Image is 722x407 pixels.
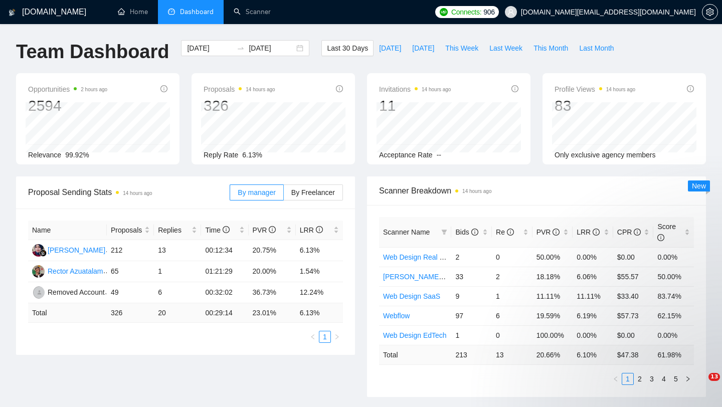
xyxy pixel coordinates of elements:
[708,373,720,381] span: 13
[455,228,478,236] span: Bids
[573,306,613,325] td: 6.19%
[492,267,532,286] td: 2
[553,229,560,236] span: info-circle
[383,228,430,236] span: Scanner Name
[574,40,619,56] button: Last Month
[613,267,654,286] td: $55.57
[327,43,368,54] span: Last 30 Days
[296,261,343,282] td: 1.54%
[374,40,407,56] button: [DATE]
[688,373,712,397] iframe: Intercom live chat
[32,244,45,257] img: RH
[507,9,514,16] span: user
[702,8,718,16] a: setting
[634,229,641,236] span: info-circle
[383,292,440,300] a: Web Design SaaS
[653,286,694,306] td: 83.74%
[451,345,492,364] td: 213
[107,221,154,240] th: Proposals
[496,228,514,236] span: Re
[107,282,154,303] td: 49
[201,303,248,323] td: 00:29:14
[532,247,573,267] td: 50.00%
[379,184,694,197] span: Scanner Breakdown
[383,331,447,339] a: Web Design EdTech
[613,286,654,306] td: $33.40
[437,151,441,159] span: --
[331,331,343,343] li: Next Page
[484,40,528,56] button: Last Week
[555,83,635,95] span: Profile Views
[532,306,573,325] td: 19.59%
[379,43,401,54] span: [DATE]
[123,190,152,196] time: 14 hours ago
[462,188,491,194] time: 14 hours ago
[451,325,492,345] td: 1
[187,43,233,54] input: Start date
[536,228,560,236] span: PVR
[300,226,323,234] span: LRR
[28,186,230,198] span: Proposal Sending Stats
[234,8,271,16] a: searchScanner
[205,226,229,234] span: Time
[154,282,201,303] td: 6
[336,85,343,92] span: info-circle
[107,261,154,282] td: 65
[168,8,175,15] span: dashboard
[40,250,47,257] img: gigradar-bm.png
[269,226,276,233] span: info-circle
[28,151,61,159] span: Relevance
[307,331,319,343] button: left
[383,312,410,320] a: Webflow
[107,303,154,323] td: 326
[28,221,107,240] th: Name
[573,247,613,267] td: 0.00%
[310,334,316,340] span: left
[316,226,323,233] span: info-circle
[65,151,89,159] span: 99.92%
[451,247,492,267] td: 2
[223,226,230,233] span: info-circle
[653,247,694,267] td: 0.00%
[579,43,614,54] span: Last Month
[201,240,248,261] td: 00:12:34
[28,303,107,323] td: Total
[528,40,574,56] button: This Month
[154,261,201,282] td: 1
[383,253,459,261] a: Web Design Real Estate
[492,247,532,267] td: 0
[158,225,190,236] span: Replies
[28,83,107,95] span: Opportunities
[613,247,654,267] td: $0.00
[533,43,568,54] span: This Month
[489,43,522,54] span: Last Week
[412,43,434,54] span: [DATE]
[319,331,331,343] li: 1
[492,306,532,325] td: 6
[201,261,248,282] td: 01:21:29
[702,4,718,20] button: setting
[422,87,451,92] time: 14 hours ago
[471,229,478,236] span: info-circle
[32,265,45,278] img: RA
[617,228,641,236] span: CPR
[555,96,635,115] div: 83
[237,44,245,52] span: to
[111,225,142,236] span: Proposals
[692,182,706,190] span: New
[379,83,451,95] span: Invitations
[307,331,319,343] li: Previous Page
[48,245,105,256] div: [PERSON_NAME]
[118,8,148,16] a: homeHome
[532,286,573,306] td: 11.11%
[657,223,676,242] span: Score
[154,303,201,323] td: 20
[507,229,514,236] span: info-circle
[9,5,16,21] img: logo
[653,267,694,286] td: 50.00%
[492,345,532,364] td: 13
[296,303,343,323] td: 6.13 %
[555,151,656,159] span: Only exclusive agency members
[160,85,167,92] span: info-circle
[687,85,694,92] span: info-circle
